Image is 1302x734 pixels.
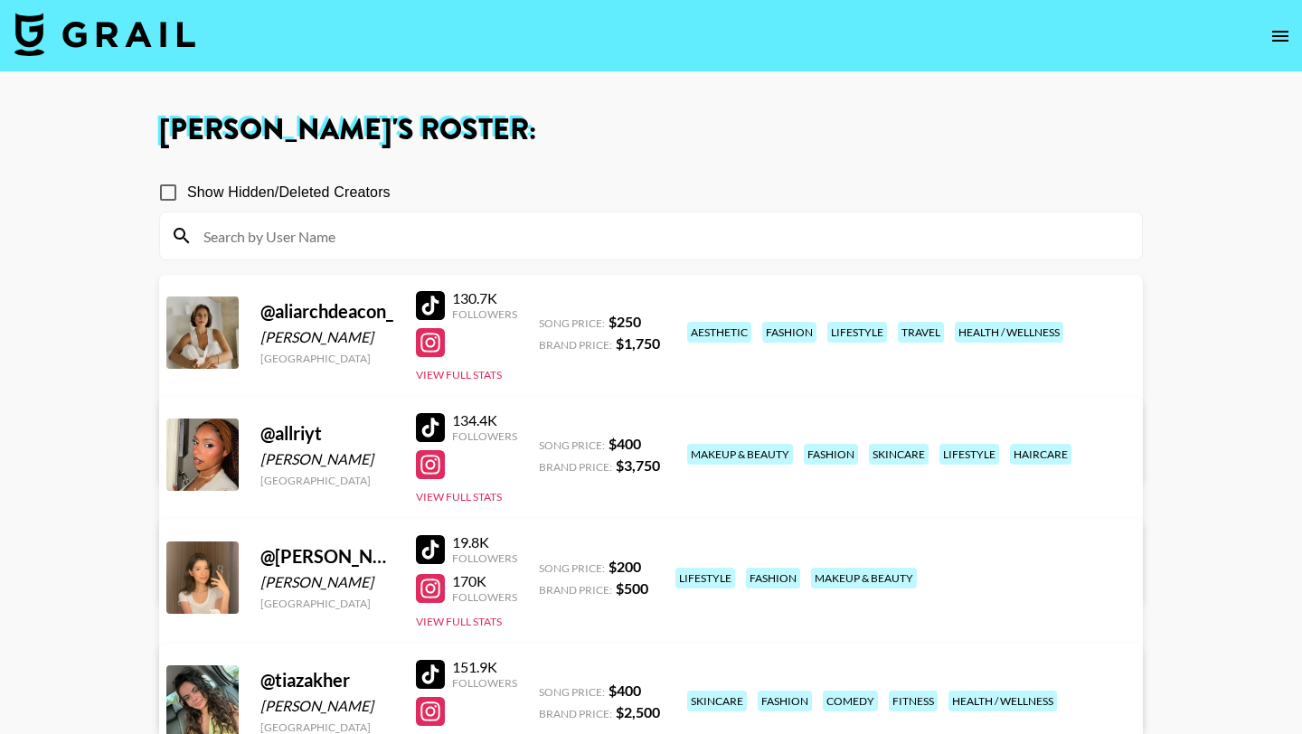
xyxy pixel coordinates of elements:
[539,338,612,352] span: Brand Price:
[616,456,660,474] strong: $ 3,750
[260,597,394,610] div: [GEOGRAPHIC_DATA]
[539,583,612,597] span: Brand Price:
[416,490,502,503] button: View Full Stats
[187,182,391,203] span: Show Hidden/Deleted Creators
[758,691,812,711] div: fashion
[539,685,605,699] span: Song Price:
[260,545,394,568] div: @ [PERSON_NAME].[PERSON_NAME]
[416,368,502,381] button: View Full Stats
[687,322,751,343] div: aesthetic
[616,703,660,720] strong: $ 2,500
[746,568,800,588] div: fashion
[260,422,394,445] div: @ allriyt
[452,676,517,690] div: Followers
[260,697,394,715] div: [PERSON_NAME]
[452,590,517,604] div: Followers
[948,691,1057,711] div: health / wellness
[889,691,938,711] div: fitness
[539,438,605,452] span: Song Price:
[811,568,917,588] div: makeup & beauty
[539,561,605,575] span: Song Price:
[609,558,641,575] strong: $ 200
[616,334,660,352] strong: $ 1,750
[416,615,502,628] button: View Full Stats
[539,316,605,330] span: Song Price:
[939,444,999,465] div: lifestyle
[869,444,929,465] div: skincare
[539,460,612,474] span: Brand Price:
[452,289,517,307] div: 130.7K
[260,450,394,468] div: [PERSON_NAME]
[193,221,1131,250] input: Search by User Name
[452,572,517,590] div: 170K
[260,352,394,365] div: [GEOGRAPHIC_DATA]
[260,573,394,591] div: [PERSON_NAME]
[609,435,641,452] strong: $ 400
[260,328,394,346] div: [PERSON_NAME]
[616,579,648,597] strong: $ 500
[687,444,793,465] div: makeup & beauty
[452,411,517,429] div: 134.4K
[260,669,394,692] div: @ tiazakher
[955,322,1063,343] div: health / wellness
[898,322,944,343] div: travel
[762,322,816,343] div: fashion
[452,551,517,565] div: Followers
[1010,444,1071,465] div: haircare
[14,13,195,56] img: Grail Talent
[260,474,394,487] div: [GEOGRAPHIC_DATA]
[452,533,517,551] div: 19.8K
[827,322,887,343] div: lifestyle
[452,658,517,676] div: 151.9K
[675,568,735,588] div: lifestyle
[1262,18,1298,54] button: open drawer
[609,682,641,699] strong: $ 400
[804,444,858,465] div: fashion
[452,307,517,321] div: Followers
[260,720,394,734] div: [GEOGRAPHIC_DATA]
[823,691,878,711] div: comedy
[539,707,612,720] span: Brand Price:
[609,313,641,330] strong: $ 250
[452,429,517,443] div: Followers
[687,691,747,711] div: skincare
[159,116,1143,145] h1: [PERSON_NAME] 's Roster:
[260,300,394,323] div: @ aliarchdeacon_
